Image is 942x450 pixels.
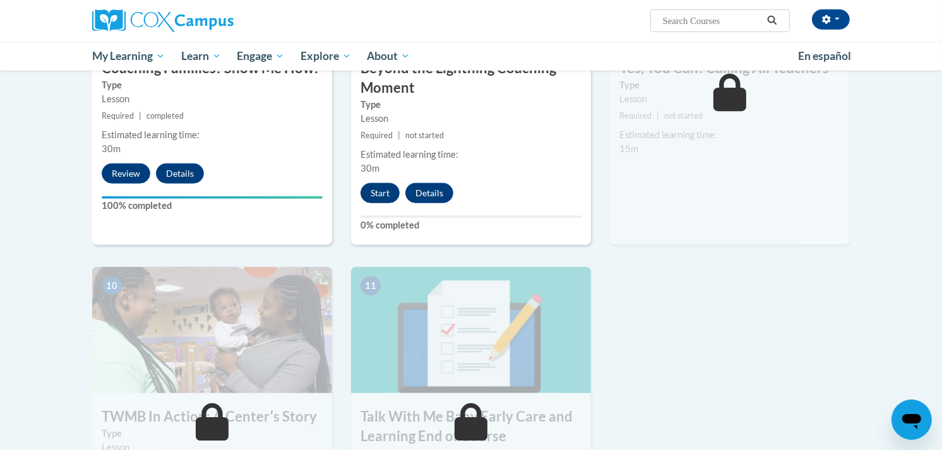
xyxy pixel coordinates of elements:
[102,92,323,106] div: Lesson
[92,267,332,393] img: Course Image
[102,427,323,441] label: Type
[619,143,638,154] span: 15m
[139,111,141,121] span: |
[102,128,323,142] div: Estimated learning time:
[102,199,323,213] label: 100% completed
[405,131,444,140] span: not started
[664,111,703,121] span: not started
[398,131,400,140] span: |
[367,49,410,64] span: About
[92,49,165,64] span: My Learning
[359,42,419,71] a: About
[790,43,859,69] a: En español
[812,9,850,30] button: Account Settings
[619,128,840,142] div: Estimated learning time:
[146,111,184,121] span: completed
[181,49,221,64] span: Learn
[102,78,323,92] label: Type
[361,163,379,174] span: 30m
[92,9,234,32] img: Cox Campus
[102,143,121,154] span: 30m
[102,163,150,184] button: Review
[361,131,393,140] span: Required
[361,183,400,203] button: Start
[763,13,782,28] button: Search
[361,276,381,295] span: 11
[229,42,292,71] a: Engage
[156,163,204,184] button: Details
[102,111,134,121] span: Required
[84,42,173,71] a: My Learning
[73,42,869,71] div: Main menu
[361,218,581,232] label: 0% completed
[301,49,351,64] span: Explore
[92,407,332,427] h3: TWMB In Action: A Centerʹs Story
[891,400,932,440] iframe: Button to launch messaging window
[619,92,840,106] div: Lesson
[662,13,763,28] input: Search Courses
[173,42,229,71] a: Learn
[351,267,591,393] img: Course Image
[361,98,581,112] label: Type
[798,49,851,62] span: En español
[102,196,323,199] div: Your progress
[351,59,591,98] h3: Beyond the Lightning Coaching Moment
[102,276,122,295] span: 10
[405,183,453,203] button: Details
[92,9,332,32] a: Cox Campus
[361,112,581,126] div: Lesson
[361,148,581,162] div: Estimated learning time:
[237,49,284,64] span: Engage
[292,42,359,71] a: Explore
[619,111,652,121] span: Required
[657,111,659,121] span: |
[619,78,840,92] label: Type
